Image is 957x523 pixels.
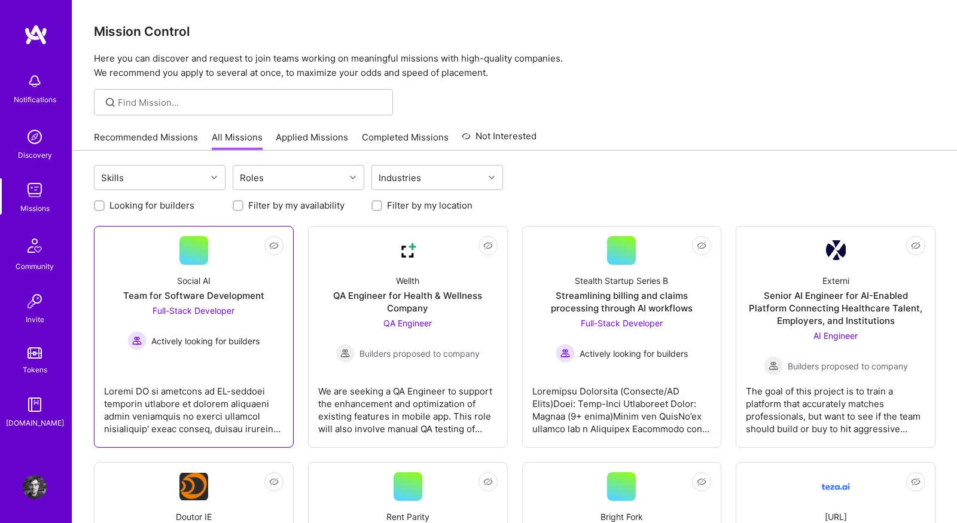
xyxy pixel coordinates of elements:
i: icon EyeClosed [269,241,279,250]
a: Completed Missions [362,131,449,151]
label: Filter by my location [387,199,473,212]
img: User Avatar [23,475,47,499]
i: icon EyeClosed [911,477,921,487]
img: tokens [28,347,42,359]
div: Discovery [18,149,52,161]
div: Team for Software Development [123,289,264,302]
span: Builders proposed to company [359,347,480,360]
img: teamwork [23,178,47,202]
img: Invite [23,289,47,313]
img: logo [24,24,48,45]
i: icon Chevron [350,175,356,181]
i: icon Chevron [211,175,217,181]
div: The goal of this project is to train a platform that accurately matches professionals, but want t... [746,375,925,435]
img: Builders proposed to company [764,356,783,375]
div: Missions [20,202,50,215]
img: Actively looking for builders [556,344,575,363]
a: User Avatar [20,475,50,499]
img: bell [23,69,47,93]
div: QA Engineer for Health & Wellness Company [318,289,498,314]
i: icon EyeClosed [483,477,493,487]
div: Invite [26,313,44,326]
a: Recommended Missions [94,131,198,151]
div: Social AI [177,274,211,287]
div: Streamlining billing and claims processing through AI workflows [532,289,712,314]
i: icon EyeClosed [911,241,921,250]
div: Wellth [396,274,419,287]
div: Stealth Startup Series B [575,274,668,287]
div: We are seeking a QA Engineer to support the enhancement and optimization of existing features in ... [318,375,498,435]
img: Actively looking for builders [127,331,147,350]
img: Builders proposed to company [336,344,355,363]
span: Full-Stack Developer [581,318,663,328]
img: Company Logo [179,473,208,500]
div: Notifications [14,93,56,106]
i: icon EyeClosed [269,477,279,487]
i: icon Chevron [489,175,495,181]
img: Company Logo [825,240,846,261]
div: Loremi DO si ametcons ad EL-seddoei temporin utlabore et dolorem aliquaeni admin veniamquis no ex... [104,375,284,435]
div: [URL] [825,510,847,523]
a: Company LogoExterniSenior AI Engineer for AI-Enabled Platform Connecting Healthcare Talent, Emplo... [746,236,925,438]
a: Not Interested [462,129,537,151]
div: [DOMAIN_NAME] [6,417,64,429]
div: Senior AI Engineer for AI-Enabled Platform Connecting Healthcare Talent, Employers, and Institutions [746,289,925,327]
i: icon EyeClosed [697,241,706,250]
h3: Mission Control [94,24,935,39]
label: Looking for builders [109,199,194,212]
img: guide book [23,393,47,417]
div: Roles [237,169,267,186]
p: Here you can discover and request to join teams working on meaningful missions with high-quality ... [94,51,935,80]
a: Applied Missions [276,131,348,151]
a: Stealth Startup Series BStreamlining billing and claims processing through AI workflowsFull-Stack... [532,236,712,438]
div: Doutor IE [176,510,212,523]
a: All Missions [212,131,263,151]
img: Company Logo [394,236,422,265]
img: Company Logo [821,472,850,501]
div: Externi [822,274,849,287]
span: QA Engineer [383,318,432,328]
div: Industries [376,169,424,186]
span: Actively looking for builders [580,347,688,360]
label: Filter by my availability [248,199,345,212]
span: Builders proposed to company [788,360,908,372]
span: AI Engineer [813,331,858,341]
a: Social AITeam for Software DevelopmentFull-Stack Developer Actively looking for buildersActively ... [104,236,284,438]
div: Community [16,260,54,273]
i: icon SearchGrey [103,96,117,109]
div: Bright Fork [601,510,643,523]
div: Rent Parity [386,510,429,523]
img: discovery [23,125,47,149]
input: Find Mission... [118,96,384,109]
span: Actively looking for builders [151,335,260,347]
div: Skills [98,169,127,186]
span: Full-Stack Developer [153,305,234,316]
div: Loremipsu Dolorsita (Consecte/AD Elits)Doei: Temp-Inci Utlaboreet Dolor: Magnaa (9+ enima)Minim v... [532,375,712,435]
div: Tokens [23,363,47,376]
img: Community [20,231,49,260]
a: Company LogoWellthQA Engineer for Health & Wellness CompanyQA Engineer Builders proposed to compa... [318,236,498,438]
i: icon EyeClosed [483,241,493,250]
i: icon EyeClosed [697,477,706,487]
